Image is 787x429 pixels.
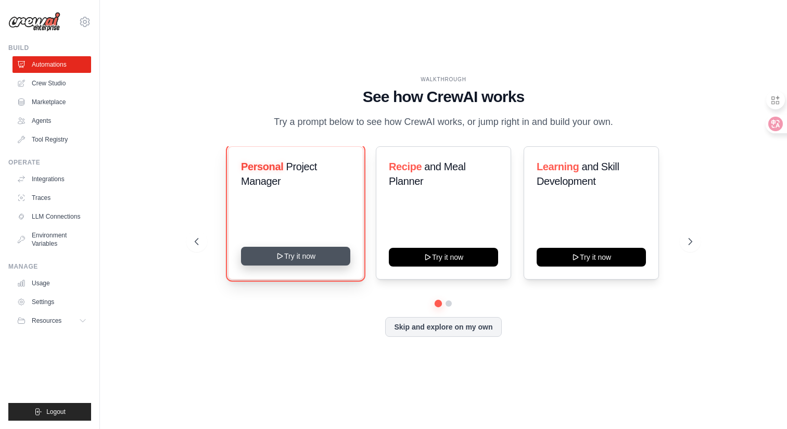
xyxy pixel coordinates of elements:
[12,227,91,252] a: Environment Variables
[12,294,91,310] a: Settings
[12,75,91,92] a: Crew Studio
[537,248,646,267] button: Try it now
[735,379,787,429] div: 聊天小组件
[8,44,91,52] div: Build
[241,161,283,172] span: Personal
[12,94,91,110] a: Marketplace
[389,161,422,172] span: Recipe
[12,208,91,225] a: LLM Connections
[12,171,91,187] a: Integrations
[8,262,91,271] div: Manage
[241,161,317,187] span: Project Manager
[8,403,91,421] button: Logout
[241,247,350,266] button: Try it now
[12,131,91,148] a: Tool Registry
[12,190,91,206] a: Traces
[8,12,60,32] img: Logo
[8,158,91,167] div: Operate
[269,115,618,130] p: Try a prompt below to see how CrewAI works, or jump right in and build your own.
[389,161,465,187] span: and Meal Planner
[389,248,498,267] button: Try it now
[537,161,579,172] span: Learning
[12,275,91,292] a: Usage
[32,317,61,325] span: Resources
[195,87,693,106] h1: See how CrewAI works
[195,75,693,83] div: WALKTHROUGH
[735,379,787,429] iframe: Chat Widget
[46,408,66,416] span: Logout
[12,312,91,329] button: Resources
[12,112,91,129] a: Agents
[12,56,91,73] a: Automations
[385,317,501,337] button: Skip and explore on my own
